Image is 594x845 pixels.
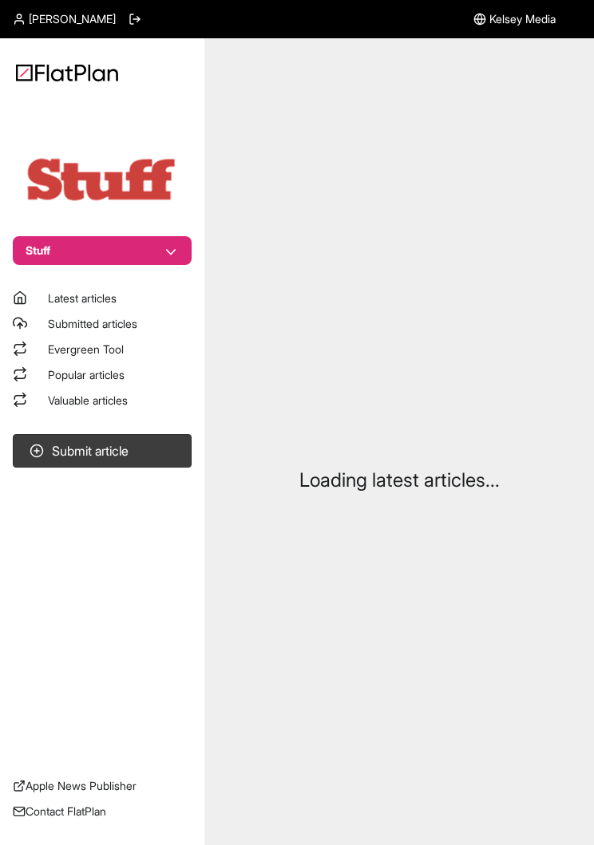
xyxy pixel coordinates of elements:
a: Evergreen Tool [13,342,192,357]
button: Stuff [13,236,192,265]
span: Latest articles [48,291,117,305]
span: Apple News Publisher [26,779,137,792]
span: Valuable articles [48,393,128,407]
a: Latest articles [13,290,192,306]
img: Publication Logo [22,155,182,204]
span: Submitted articles [48,317,137,330]
span: Evergreen Tool [48,342,124,356]
a: Popular articles [13,367,192,383]
a: Submitted articles [13,316,192,332]
span: [PERSON_NAME] [29,11,116,27]
span: Popular articles [48,368,125,381]
a: [PERSON_NAME] [13,11,116,27]
a: Valuable articles [13,393,192,409]
button: Submit article [13,434,192,468]
a: Contact FlatPlan [13,804,192,819]
img: Logo [16,64,118,81]
span: Kelsey Media [489,11,556,27]
a: Apple News Publisher [13,778,192,794]
p: Loading latest articles... [299,468,500,493]
span: Contact FlatPlan [26,804,106,818]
